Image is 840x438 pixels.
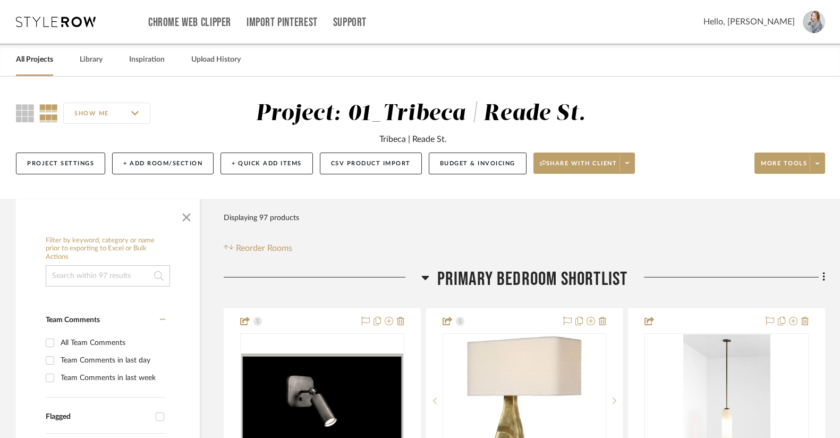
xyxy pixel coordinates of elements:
button: More tools [754,153,825,174]
span: Primary Bedroom SHORTLIST [437,268,628,291]
div: Team Comments in last day [61,352,163,369]
button: Close [176,205,197,226]
a: All Projects [16,53,53,67]
button: Reorder Rooms [224,242,292,255]
div: Tribeca | Reade St. [379,133,447,146]
span: Team Comments [46,316,100,324]
span: Hello, [PERSON_NAME] [703,15,795,28]
button: + Quick Add Items [220,153,313,174]
span: Share with client [540,159,617,175]
button: Project Settings [16,153,105,174]
img: avatar [803,11,825,33]
a: Import Pinterest [247,18,318,27]
div: Flagged [46,412,150,422]
h6: Filter by keyword, category or name prior to exporting to Excel or Bulk Actions [46,237,170,262]
span: More tools [761,159,807,175]
div: All Team Comments [61,334,163,351]
div: Team Comments in last week [61,369,163,386]
input: Search within 97 results [46,265,170,287]
button: CSV Product Import [320,153,422,174]
a: Upload History [191,53,241,67]
a: Support [333,18,367,27]
button: Budget & Invoicing [429,153,527,174]
div: Project: 01_Tribeca | Reade St. [256,103,586,125]
button: Share with client [533,153,635,174]
span: Reorder Rooms [236,242,292,255]
a: Chrome Web Clipper [148,18,231,27]
button: + Add Room/Section [112,153,214,174]
div: Displaying 97 products [224,207,299,229]
a: Library [80,53,103,67]
a: Inspiration [129,53,165,67]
